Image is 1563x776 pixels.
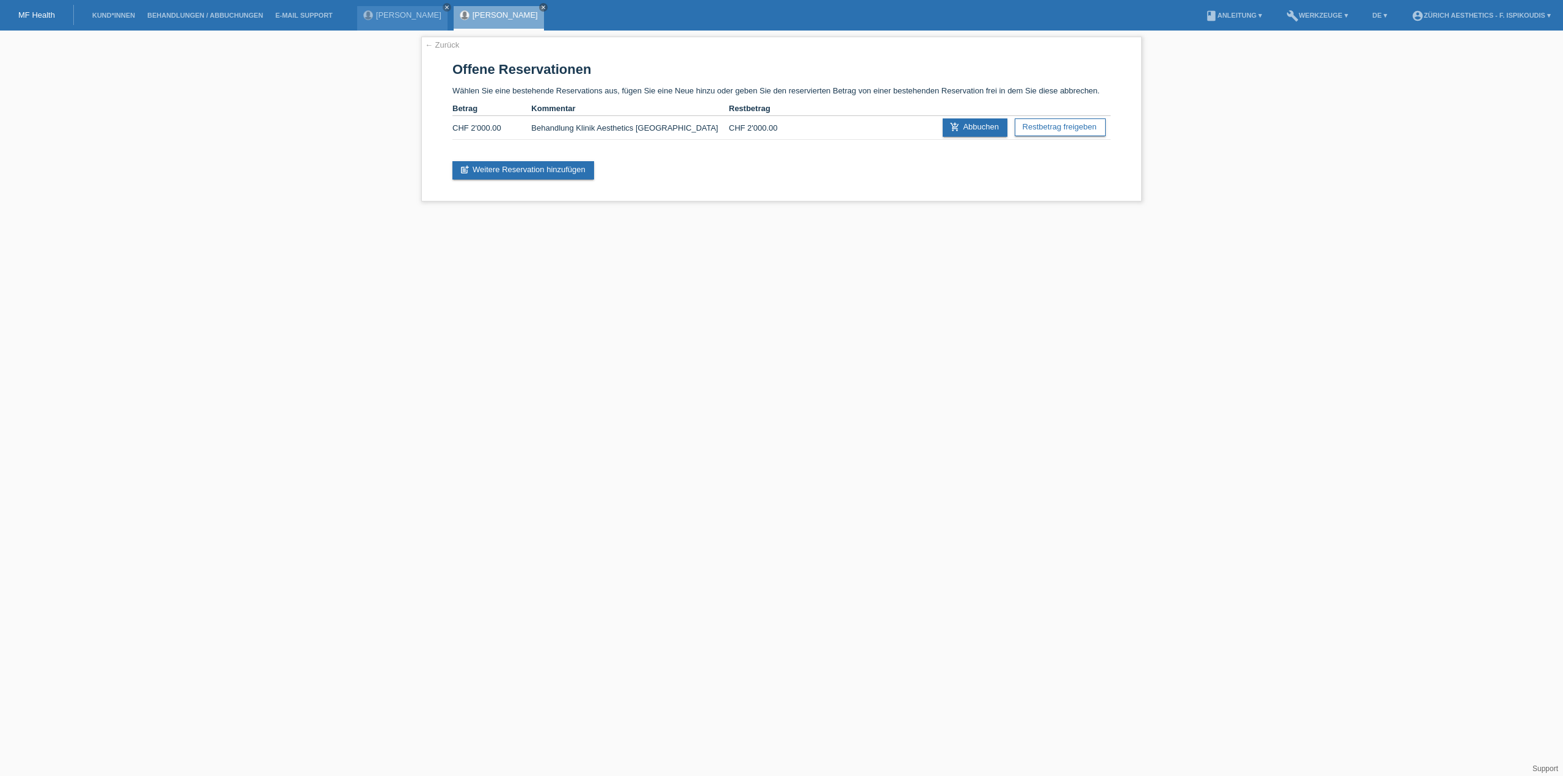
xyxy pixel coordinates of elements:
[444,4,450,10] i: close
[540,4,546,10] i: close
[539,3,548,12] a: close
[421,37,1142,201] div: Wählen Sie eine bestehende Reservations aus, fügen Sie eine Neue hinzu oder geben Sie den reservi...
[141,12,269,19] a: Behandlungen / Abbuchungen
[943,118,1007,137] a: add_shopping_cartAbbuchen
[460,165,470,175] i: post_add
[1366,12,1393,19] a: DE ▾
[425,40,459,49] a: ← Zurück
[1412,10,1424,22] i: account_circle
[1405,12,1557,19] a: account_circleZürich Aesthetics - F. Ispikoudis ▾
[86,12,141,19] a: Kund*innen
[269,12,339,19] a: E-Mail Support
[729,116,808,140] td: CHF 2'000.00
[1199,12,1268,19] a: bookAnleitung ▾
[1205,10,1217,22] i: book
[376,10,441,20] a: [PERSON_NAME]
[1532,764,1558,773] a: Support
[452,62,1111,77] h1: Offene Reservationen
[531,116,728,140] td: Behandlung Klinik Aesthetics [GEOGRAPHIC_DATA]
[452,116,531,140] td: CHF 2'000.00
[1280,12,1354,19] a: buildWerkzeuge ▾
[452,161,594,179] a: post_addWeitere Reservation hinzufügen
[729,101,808,116] th: Restbetrag
[950,122,960,132] i: add_shopping_cart
[473,10,538,20] a: [PERSON_NAME]
[1286,10,1299,22] i: build
[443,3,451,12] a: close
[531,101,728,116] th: Kommentar
[1015,118,1106,136] a: Restbetrag freigeben
[18,10,55,20] a: MF Health
[452,101,531,116] th: Betrag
